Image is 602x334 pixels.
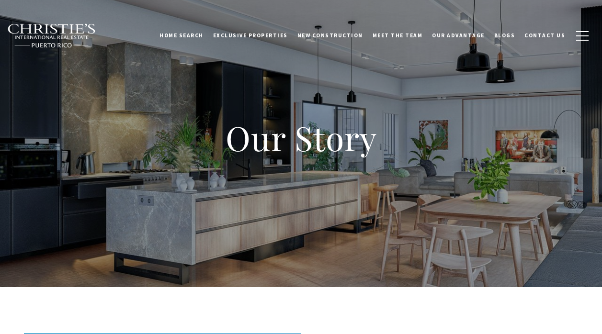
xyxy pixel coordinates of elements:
[208,23,293,47] a: Exclusive Properties
[489,23,520,47] a: Blogs
[524,32,565,39] span: Contact Us
[7,23,96,48] img: Christie's International Real Estate black text logo
[297,32,363,39] span: New Construction
[494,32,515,39] span: Blogs
[155,23,208,47] a: Home Search
[110,117,493,159] h1: Our Story
[368,23,428,47] a: Meet the Team
[213,32,288,39] span: Exclusive Properties
[293,23,368,47] a: New Construction
[427,23,489,47] a: Our Advantage
[432,32,485,39] span: Our Advantage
